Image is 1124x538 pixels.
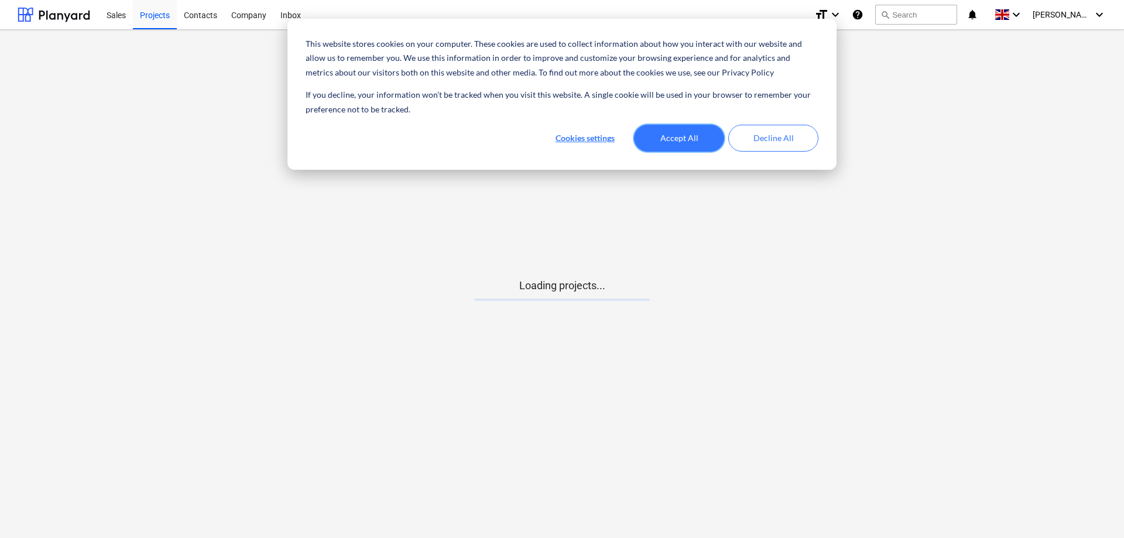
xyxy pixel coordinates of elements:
button: Accept All [634,125,724,152]
button: Decline All [728,125,818,152]
span: search [880,10,890,19]
i: notifications [967,8,978,22]
p: If you decline, your information won’t be tracked when you visit this website. A single cookie wi... [306,88,818,116]
i: keyboard_arrow_down [1009,8,1023,22]
i: Knowledge base [852,8,863,22]
p: This website stores cookies on your computer. These cookies are used to collect information about... [306,37,818,80]
i: format_size [814,8,828,22]
button: Search [875,5,957,25]
i: keyboard_arrow_down [1092,8,1106,22]
p: Loading projects... [474,279,650,293]
span: [PERSON_NAME] [1033,10,1091,19]
button: Cookies settings [540,125,630,152]
div: Cookie banner [287,19,837,170]
i: keyboard_arrow_down [828,8,842,22]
